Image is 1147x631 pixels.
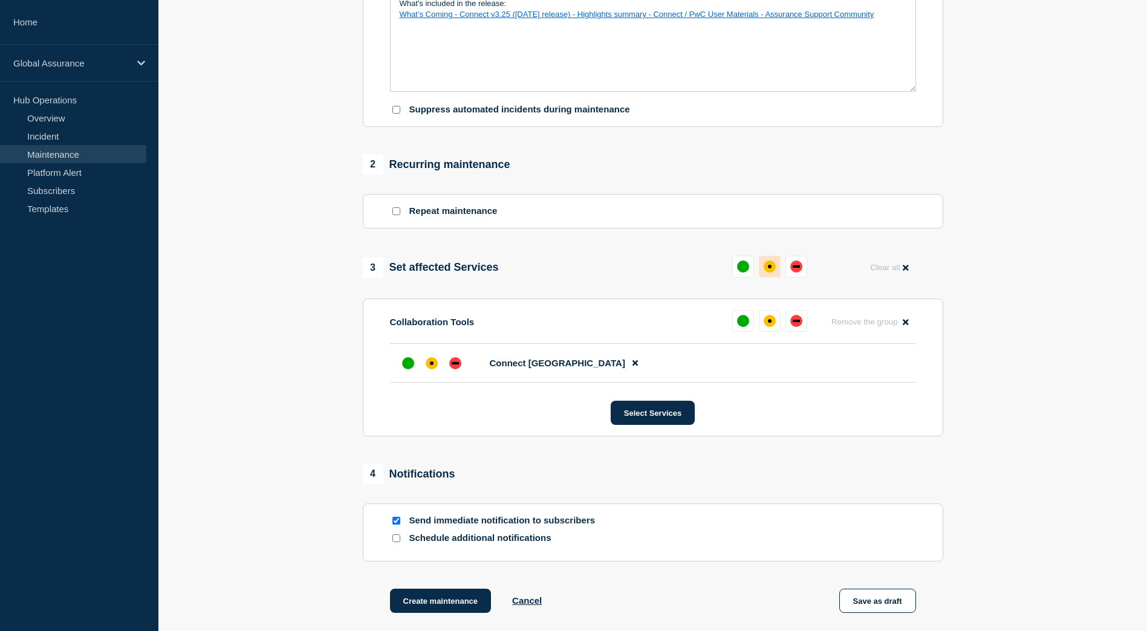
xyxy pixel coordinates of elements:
p: Suppress automated incidents during maintenance [409,104,630,115]
span: 4 [363,464,383,484]
button: Save as draft [839,589,916,613]
button: Clear all [863,256,915,279]
button: Select Services [611,401,695,425]
input: Suppress automated incidents during maintenance [392,106,400,114]
span: 2 [363,154,383,175]
div: Recurring maintenance [363,154,510,175]
div: Set affected Services [363,257,499,278]
a: What’s Coming - Connect v3.25 ([DATE] release) - Highlights summary - Connect / PwC User Material... [400,10,874,19]
div: up [737,260,749,273]
p: Schedule additional notifications [409,532,603,544]
input: Send immediate notification to subscribers [392,517,400,525]
span: Connect [GEOGRAPHIC_DATA] [490,358,625,368]
button: affected [759,310,781,332]
div: affected [764,315,776,327]
div: affected [764,260,776,273]
span: Remove the group [831,317,898,326]
p: Send immediate notification to subscribers [409,515,603,526]
p: Global Assurance [13,58,129,68]
span: 3 [363,257,383,278]
button: Remove the group [824,310,916,334]
button: up [732,310,754,332]
div: up [737,315,749,327]
button: affected [759,256,781,277]
input: Schedule additional notifications [392,534,400,542]
button: Create maintenance [390,589,492,613]
input: Repeat maintenance [392,207,400,215]
div: down [790,315,802,327]
div: down [449,357,461,369]
p: Repeat maintenance [409,205,498,217]
button: up [732,256,754,277]
button: down [785,256,807,277]
div: up [402,357,414,369]
button: down [785,310,807,332]
div: affected [426,357,438,369]
div: down [790,260,802,273]
button: Cancel [512,595,542,606]
div: Notifications [363,464,455,484]
p: Collaboration Tools [390,317,475,327]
